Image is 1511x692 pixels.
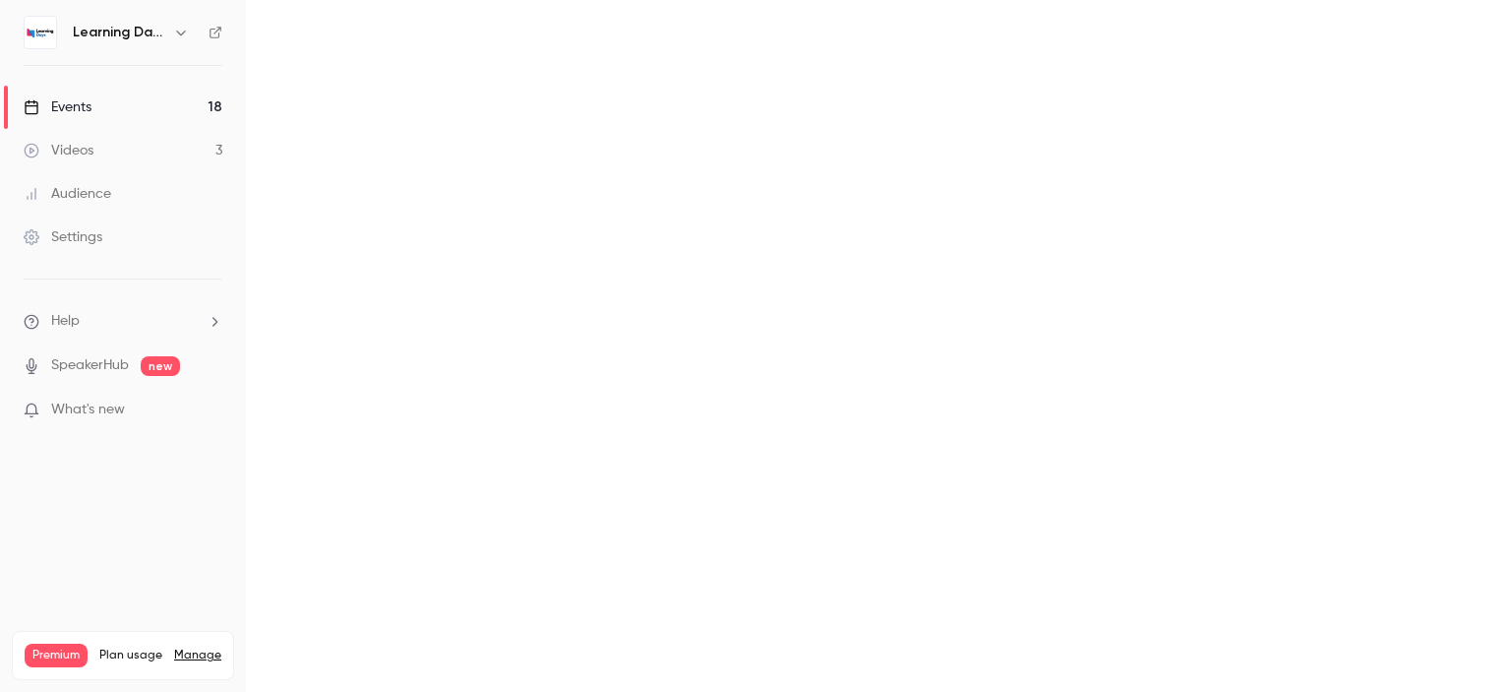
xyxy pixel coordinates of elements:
span: new [141,356,180,376]
img: website_grey.svg [31,51,47,67]
span: Premium [25,644,88,667]
div: Mots-clés [245,116,301,129]
span: What's new [51,400,125,420]
h6: Learning Days [73,23,165,42]
li: help-dropdown-opener [24,311,222,332]
div: Audience [24,184,111,204]
img: logo_orange.svg [31,31,47,47]
a: SpeakerHub [51,355,129,376]
div: Videos [24,141,93,160]
div: Domaine [101,116,151,129]
img: tab_domain_overview_orange.svg [80,114,95,130]
div: v 4.0.25 [55,31,96,47]
div: Settings [24,227,102,247]
a: Manage [174,648,221,663]
span: Plan usage [99,648,162,663]
img: Learning Days [25,17,56,48]
img: tab_keywords_by_traffic_grey.svg [223,114,239,130]
iframe: Noticeable Trigger [199,402,222,419]
div: Domaine: [DOMAIN_NAME] [51,51,222,67]
div: Events [24,97,91,117]
span: Help [51,311,80,332]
